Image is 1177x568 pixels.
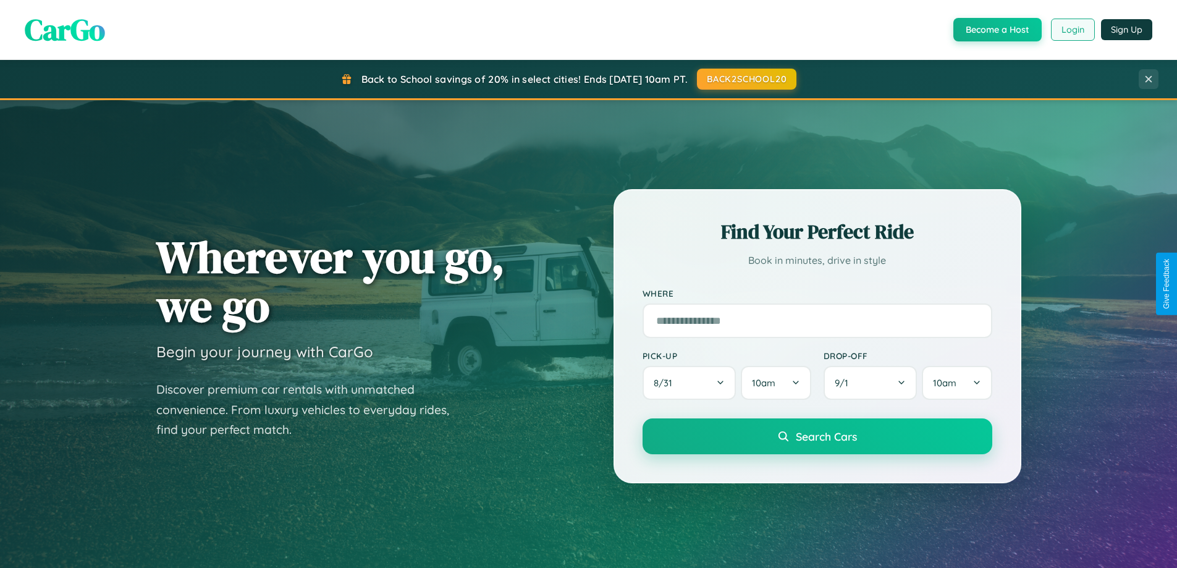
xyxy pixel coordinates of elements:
h3: Begin your journey with CarGo [156,342,373,361]
button: 10am [922,366,992,400]
button: Search Cars [643,418,992,454]
button: Sign Up [1101,19,1152,40]
p: Discover premium car rentals with unmatched convenience. From luxury vehicles to everyday rides, ... [156,379,465,440]
span: 8 / 31 [654,377,678,389]
button: 9/1 [824,366,918,400]
label: Pick-up [643,350,811,361]
h1: Wherever you go, we go [156,232,505,330]
span: Back to School savings of 20% in select cities! Ends [DATE] 10am PT. [361,73,688,85]
span: CarGo [25,9,105,50]
div: Give Feedback [1162,259,1171,309]
button: Login [1051,19,1095,41]
button: 10am [741,366,811,400]
span: 9 / 1 [835,377,854,389]
span: Search Cars [796,430,857,443]
button: Become a Host [953,18,1042,41]
h2: Find Your Perfect Ride [643,218,992,245]
label: Where [643,288,992,299]
span: 10am [933,377,956,389]
span: 10am [752,377,775,389]
button: 8/31 [643,366,736,400]
label: Drop-off [824,350,992,361]
button: BACK2SCHOOL20 [697,69,796,90]
p: Book in minutes, drive in style [643,252,992,269]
